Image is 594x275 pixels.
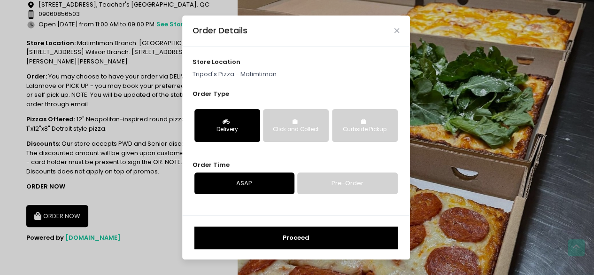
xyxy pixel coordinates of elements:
a: Pre-Order [297,173,397,194]
button: Proceed [194,227,398,249]
button: Curbside Pickup [332,109,398,142]
div: Order Details [193,24,247,37]
button: Delivery [194,109,260,142]
button: Close [394,28,399,33]
button: Click and Collect [263,109,329,142]
p: Tripod's Pizza - Matimtiman [193,70,399,79]
a: ASAP [194,173,294,194]
div: Curbside Pickup [339,126,391,134]
span: Order Type [193,89,229,98]
div: Click and Collect [270,126,322,134]
div: Delivery [201,126,254,134]
span: Order Time [193,160,230,169]
span: store location [193,57,240,66]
